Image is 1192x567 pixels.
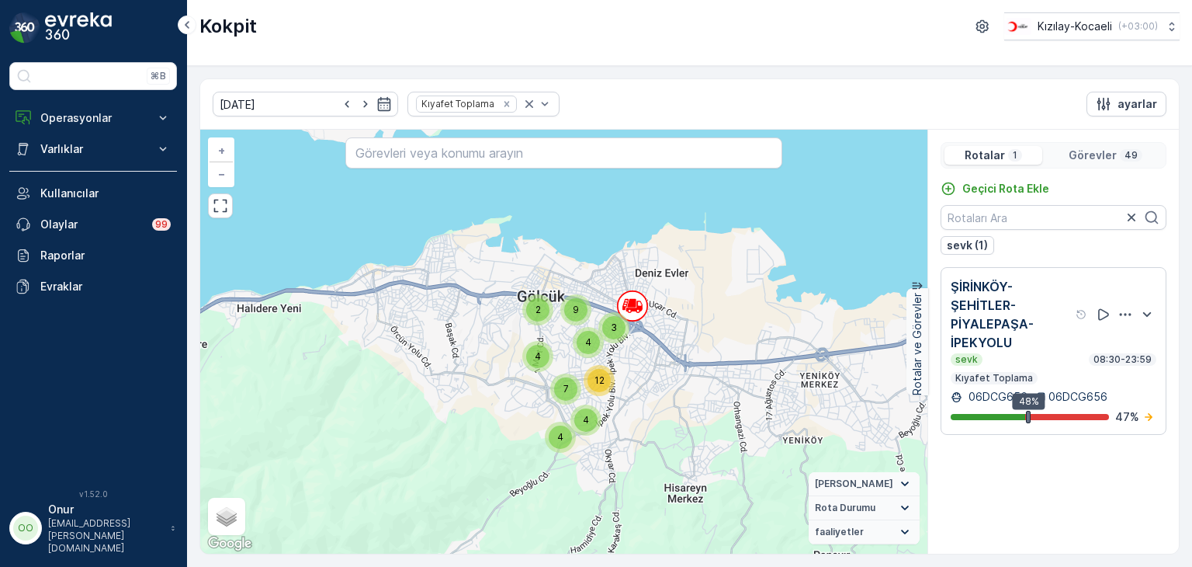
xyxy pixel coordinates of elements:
[1076,308,1088,321] div: Yardım Araç İkonu
[218,167,226,180] span: −
[498,98,515,110] div: Remove Kıyafet Toplama
[213,92,398,117] input: dd/mm/yyyy
[48,502,163,517] p: Onur
[210,499,244,534] a: Layers
[40,217,143,232] p: Olaylar
[1013,393,1045,410] div: 48%
[611,322,617,333] span: 3
[45,12,112,43] img: logo_dark-DEwI_e13.png
[40,279,171,294] p: Evraklar
[9,103,177,134] button: Operasyonlar
[941,205,1166,230] input: Rotaları Ara
[9,489,177,499] span: v 1.52.0
[204,534,255,554] a: Bu bölgeyi Google Haritalar'da açın (yeni pencerede açılır)
[204,534,255,554] img: Google
[941,181,1049,197] a: Geçici Rota Ekle
[1048,389,1107,405] p: 06DCG656
[1004,12,1180,40] button: Kızılay-Kocaeli(+03:00)
[522,341,553,372] div: 4
[594,374,605,386] span: 12
[965,389,1027,405] p: 06DCG656
[417,96,497,111] div: Kıyafet Toplama
[585,336,591,348] span: 4
[809,520,920,544] summary: faaliyetler
[583,414,589,426] span: 4
[563,383,569,395] span: 7
[1115,409,1139,425] p: 47 %
[815,502,875,514] span: Rota Durumu
[951,277,1072,352] p: ŞİRİNKÖY-ŞEHİTLER-PİYALEPAŞA-İPEKYOLU
[815,478,893,490] span: [PERSON_NAME]
[910,293,925,395] p: Rotalar ve Görevler
[535,350,541,362] span: 4
[584,365,615,396] div: 12
[1118,20,1158,33] p: ( +03:00 )
[9,178,177,209] a: Kullanıcılar
[13,516,38,541] div: OO
[598,312,629,343] div: 3
[815,526,864,538] span: faaliyetler
[954,372,1034,384] p: Kıyafet Toplama
[947,238,988,253] p: sevk (1)
[199,14,257,39] p: Kokpit
[40,110,146,126] p: Operasyonlar
[1038,19,1112,34] p: Kızılay-Kocaeli
[218,144,225,157] span: +
[535,304,541,315] span: 2
[40,141,146,157] p: Varlıklar
[9,134,177,165] button: Varlıklar
[9,12,40,43] img: logo
[9,240,177,271] a: Raporlar
[1123,149,1139,162] p: 49
[9,271,177,302] a: Evraklar
[557,431,563,443] span: 4
[522,294,553,325] div: 2
[954,353,979,366] p: sevk
[1117,96,1157,112] p: ayarlar
[962,181,1049,197] p: Geçici Rota Ekle
[573,304,579,315] span: 9
[1004,18,1031,35] img: k%C4%B1z%C4%B1lay_0jL9uU1.png
[48,517,163,555] p: [EMAIL_ADDRESS][PERSON_NAME][DOMAIN_NAME]
[210,139,233,162] a: Yakınlaştır
[545,422,576,453] div: 4
[1069,148,1117,163] p: Görevler
[1086,92,1166,117] button: ayarlar
[550,374,581,405] div: 7
[345,137,781,169] input: Görevleri veya konumu arayın
[809,496,920,520] summary: Rota Durumu
[965,148,1005,163] p: Rotalar
[151,70,166,82] p: ⌘B
[40,248,171,263] p: Raporlar
[1092,353,1153,366] p: 08:30-23:59
[9,209,177,240] a: Olaylar99
[809,472,920,496] summary: [PERSON_NAME]
[40,186,171,201] p: Kullanıcılar
[9,502,177,555] button: OOOnur[EMAIL_ADDRESS][PERSON_NAME][DOMAIN_NAME]
[155,218,168,231] p: 99
[210,162,233,186] a: Uzaklaştır
[573,327,604,358] div: 4
[570,405,601,436] div: 4
[1011,149,1019,162] p: 1
[560,294,591,325] div: 9
[941,236,994,255] button: sevk (1)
